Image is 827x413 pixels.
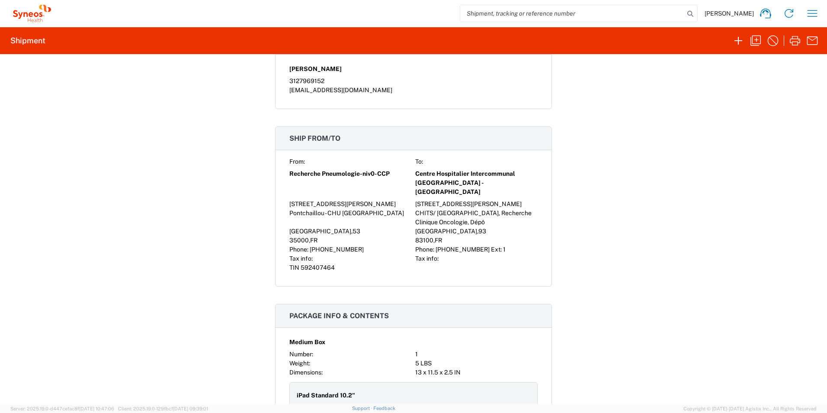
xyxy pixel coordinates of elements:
[173,406,208,411] span: [DATE] 09:39:01
[373,406,395,411] a: Feedback
[415,237,433,244] span: 83100
[415,368,538,377] div: 13 x 11.5 x 2.5 IN
[289,169,390,178] span: Recherche Pneumologie-niv0-CCP
[351,228,353,235] span: ,
[436,246,490,253] span: [PHONE_NUMBER]
[491,246,502,253] span: Ext:
[79,406,114,411] span: [DATE] 10:47:06
[683,405,817,413] span: Copyright © [DATE]-[DATE] Agistix Inc., All Rights Reserved
[289,338,325,347] span: Medium Box
[415,350,538,359] div: 1
[415,359,538,368] div: 5 LBS
[478,228,486,235] span: 93
[415,228,477,235] span: [GEOGRAPHIC_DATA]
[289,86,538,95] div: [EMAIL_ADDRESS][DOMAIN_NAME]
[289,209,412,227] div: Pontchaillou - CHU [GEOGRAPHIC_DATA]
[289,237,309,244] span: 35000
[433,237,435,244] span: ,
[309,237,310,244] span: ,
[503,246,506,253] span: 1
[289,158,305,165] span: From:
[297,391,355,400] span: iPad Standard 10.2"
[310,246,364,253] span: [PHONE_NUMBER]
[289,312,389,320] span: Package info & contents
[289,65,342,74] span: [PERSON_NAME]
[705,10,754,17] span: [PERSON_NAME]
[289,360,310,367] span: Weight:
[289,369,323,376] span: Dimensions:
[310,237,317,244] span: FR
[289,77,538,86] div: 3127969152
[289,246,308,253] span: Phone:
[289,228,351,235] span: [GEOGRAPHIC_DATA]
[415,246,434,253] span: Phone:
[477,228,478,235] span: ,
[415,255,439,262] span: Tax info:
[415,403,530,412] div: 1 EA
[301,264,335,271] span: 592407464
[415,209,538,227] div: CHITS/ [GEOGRAPHIC_DATA], Recherche Clinique Oncologie, Dépô
[289,255,313,262] span: Tax info:
[352,406,374,411] a: Support
[289,264,299,271] span: TIN
[415,200,538,209] div: [STREET_ADDRESS][PERSON_NAME]
[289,351,313,358] span: Number:
[289,200,412,209] div: [STREET_ADDRESS][PERSON_NAME]
[435,237,442,244] span: FR
[415,169,538,197] span: Centre Hospitalier Intercommunal [GEOGRAPHIC_DATA] - [GEOGRAPHIC_DATA]
[415,158,423,165] span: To:
[289,134,340,142] span: Ship from/to
[10,35,45,46] h2: Shipment
[10,406,114,411] span: Server: 2025.19.0-d447cefac8f
[353,228,360,235] span: 53
[460,5,684,22] input: Shipment, tracking or reference number
[118,406,208,411] span: Client: 2025.19.0-129fbcf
